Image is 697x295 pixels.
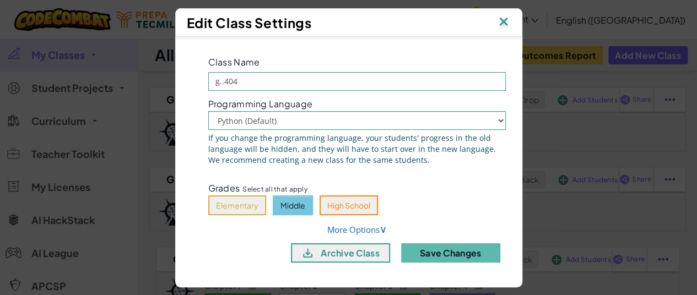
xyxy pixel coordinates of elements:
button: Middle [273,195,313,215]
span: Class Name [208,56,260,68]
button: Elementary [208,195,266,215]
button: High School [320,195,378,215]
span: Grades [208,182,240,194]
span: Programming Language [208,99,312,108]
img: IconArchive.svg [301,246,315,260]
a: More Options [327,224,387,235]
span: Select all that apply [242,184,307,194]
span: ∨ [380,222,387,236]
span: If you change the programming language, your students' progress in the old language will be hidde... [208,133,506,166]
button: archive class [291,243,390,263]
button: Save Changes [401,243,500,263]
